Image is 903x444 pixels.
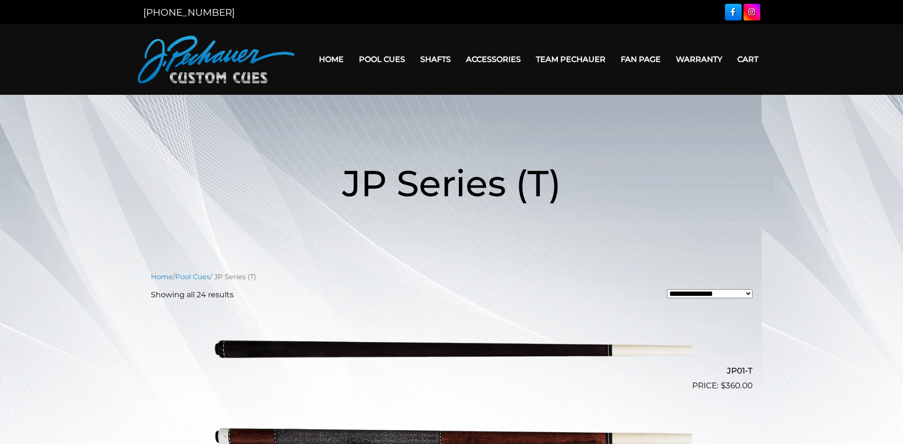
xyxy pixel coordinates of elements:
[668,47,730,71] a: Warranty
[143,7,235,18] a: [PHONE_NUMBER]
[175,272,210,281] a: Pool Cues
[351,47,413,71] a: Pool Cues
[721,381,725,390] span: $
[151,308,753,392] a: JP01-T $360.00
[413,47,458,71] a: Shafts
[151,289,234,301] p: Showing all 24 results
[151,272,753,282] nav: Breadcrumb
[311,47,351,71] a: Home
[730,47,766,71] a: Cart
[342,161,561,205] span: JP Series (T)
[151,362,753,380] h2: JP01-T
[151,272,173,281] a: Home
[667,289,753,298] select: Shop order
[458,47,528,71] a: Accessories
[138,36,295,83] img: Pechauer Custom Cues
[211,308,692,388] img: JP01-T
[721,381,753,390] bdi: 360.00
[528,47,613,71] a: Team Pechauer
[613,47,668,71] a: Fan Page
